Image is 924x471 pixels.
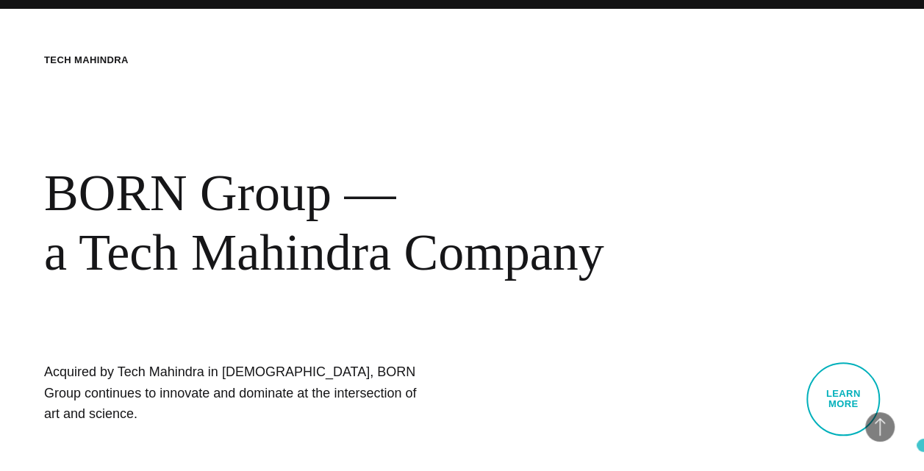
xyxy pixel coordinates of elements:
a: Learn More [806,362,880,436]
div: Tech Mahindra [44,53,129,68]
button: Back to Top [865,412,895,442]
h1: Acquired by Tech Mahindra in [DEMOGRAPHIC_DATA], BORN Group continues to innovate and dominate at... [44,362,419,424]
div: BORN Group — a Tech Mahindra Company [44,163,662,283]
